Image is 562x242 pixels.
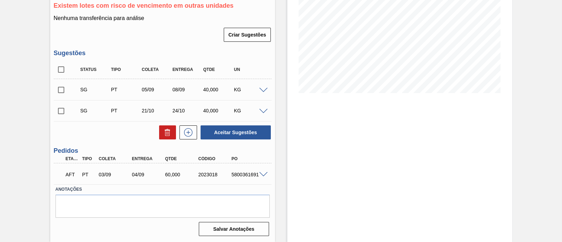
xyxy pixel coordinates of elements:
[54,50,272,57] h3: Sugestões
[109,108,143,113] div: Pedido de Transferência
[79,108,112,113] div: Sugestão Criada
[197,172,233,177] div: 2023018
[202,108,235,113] div: 40,000
[64,167,81,182] div: Aguardando Fornecimento
[79,67,112,72] div: Status
[224,27,271,42] div: Criar Sugestões
[171,87,204,92] div: 08/09/2025
[201,125,271,139] button: Aceitar Sugestões
[230,172,266,177] div: 5800361691
[54,2,234,9] span: Existem lotes com risco de vencimento em outras unidades
[163,156,200,161] div: Qtde
[156,125,176,139] div: Excluir Sugestões
[232,108,266,113] div: KG
[80,172,97,177] div: Pedido de Transferência
[130,172,167,177] div: 04/09/2025
[97,156,133,161] div: Coleta
[140,87,174,92] div: 05/09/2025
[230,156,266,161] div: PO
[140,67,174,72] div: Coleta
[171,67,204,72] div: Entrega
[80,156,97,161] div: Tipo
[199,222,269,236] button: Salvar Anotações
[197,156,233,161] div: Código
[232,87,266,92] div: KG
[66,172,79,177] p: AFT
[54,147,272,155] h3: Pedidos
[163,172,200,177] div: 60,000
[176,125,197,139] div: Nova sugestão
[171,108,204,113] div: 24/10/2025
[109,67,143,72] div: Tipo
[79,87,112,92] div: Sugestão Criada
[202,87,235,92] div: 40,000
[202,67,235,72] div: Qtde
[64,156,81,161] div: Etapa
[54,15,272,21] p: Nenhuma transferência para análise
[197,125,272,140] div: Aceitar Sugestões
[130,156,167,161] div: Entrega
[97,172,133,177] div: 03/09/2025
[109,87,143,92] div: Pedido de Transferência
[224,28,270,42] button: Criar Sugestões
[232,67,266,72] div: UN
[55,184,270,195] label: Anotações
[140,108,174,113] div: 21/10/2025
